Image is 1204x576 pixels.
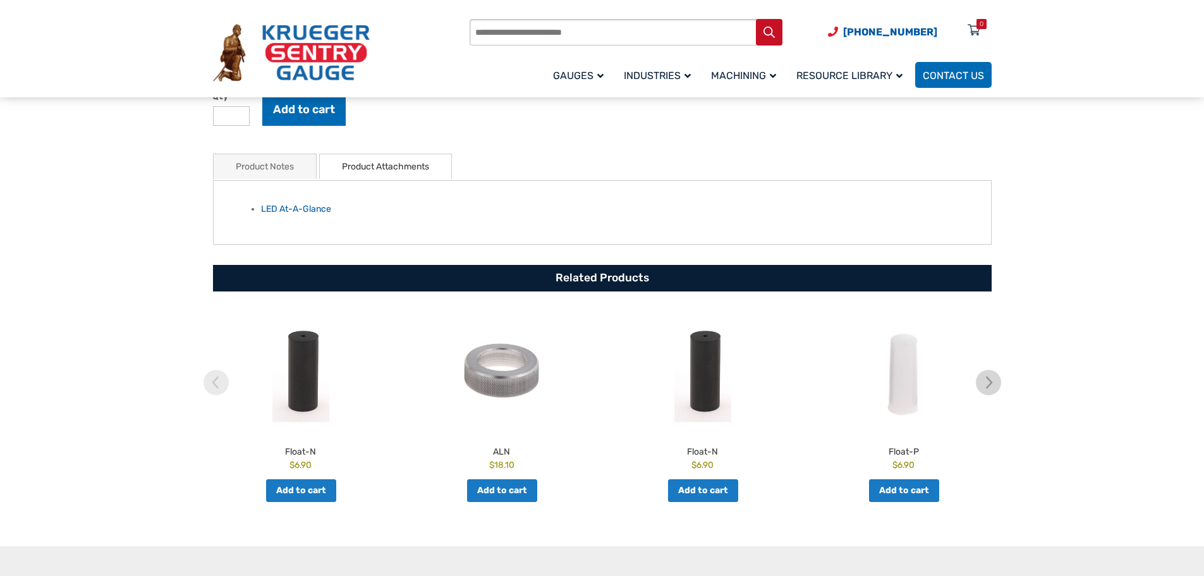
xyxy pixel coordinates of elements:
[869,479,939,502] a: Add to cart: “Float-P”
[923,70,984,82] span: Contact Us
[213,24,370,82] img: Krueger Sentry Gauge
[213,265,992,291] h2: Related Products
[489,460,514,470] bdi: 18.10
[703,60,789,90] a: Machining
[789,60,915,90] a: Resource Library
[404,441,599,458] h2: ALN
[616,60,703,90] a: Industries
[289,460,295,470] span: $
[266,479,336,502] a: Add to cart: “Float-N”
[489,460,494,470] span: $
[624,70,691,82] span: Industries
[289,460,312,470] bdi: 6.90
[605,310,800,472] a: Float-N $6.90
[806,310,1001,431] img: Float-P
[828,24,937,40] a: Phone Number (920) 434-8860
[806,310,1001,472] a: Float-P $6.90
[204,310,398,431] img: Float-N
[605,441,800,458] h2: Float-N
[404,310,599,431] img: ALN
[668,479,738,502] a: Add to cart: “Float-N”
[342,154,429,179] a: Product Attachments
[262,93,346,126] button: Add to cart
[204,310,398,472] a: Float-N $6.90
[545,60,616,90] a: Gauges
[892,460,915,470] bdi: 6.90
[892,460,897,470] span: $
[691,460,696,470] span: $
[467,479,537,502] a: Add to cart: “ALN”
[711,70,776,82] span: Machining
[806,441,1001,458] h2: Float-P
[404,310,599,472] a: ALN $18.10
[236,154,294,179] a: Product Notes
[261,204,331,214] a: LED At-A-Glance
[691,460,714,470] bdi: 6.90
[204,441,398,458] h2: Float-N
[843,26,937,38] span: [PHONE_NUMBER]
[213,106,250,126] input: Product quantity
[605,310,800,431] img: Float-N
[976,370,1001,395] img: chevron-right.svg
[553,70,604,82] span: Gauges
[980,19,983,29] div: 0
[796,70,903,82] span: Resource Library
[204,370,229,395] img: chevron-left.svg
[915,62,992,88] a: Contact Us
